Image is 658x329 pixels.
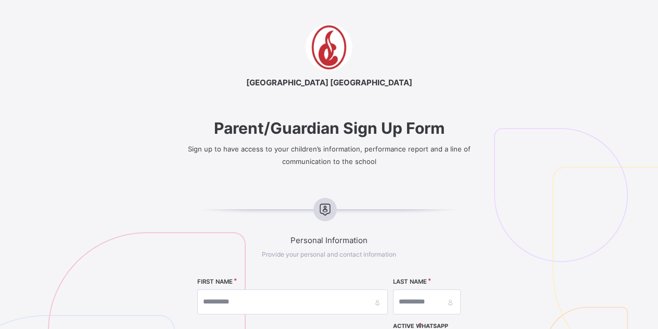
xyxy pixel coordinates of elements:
span: Parent/Guardian Sign Up Form [164,119,493,137]
span: Provide your personal and contact information [262,250,396,258]
span: Sign up to have access to your children’s information, performance report and a line of communica... [188,145,471,166]
label: FIRST NAME [197,278,233,285]
span: [GEOGRAPHIC_DATA] [GEOGRAPHIC_DATA] [164,78,493,87]
label: LAST NAME [393,278,427,285]
span: Personal Information [164,235,493,245]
